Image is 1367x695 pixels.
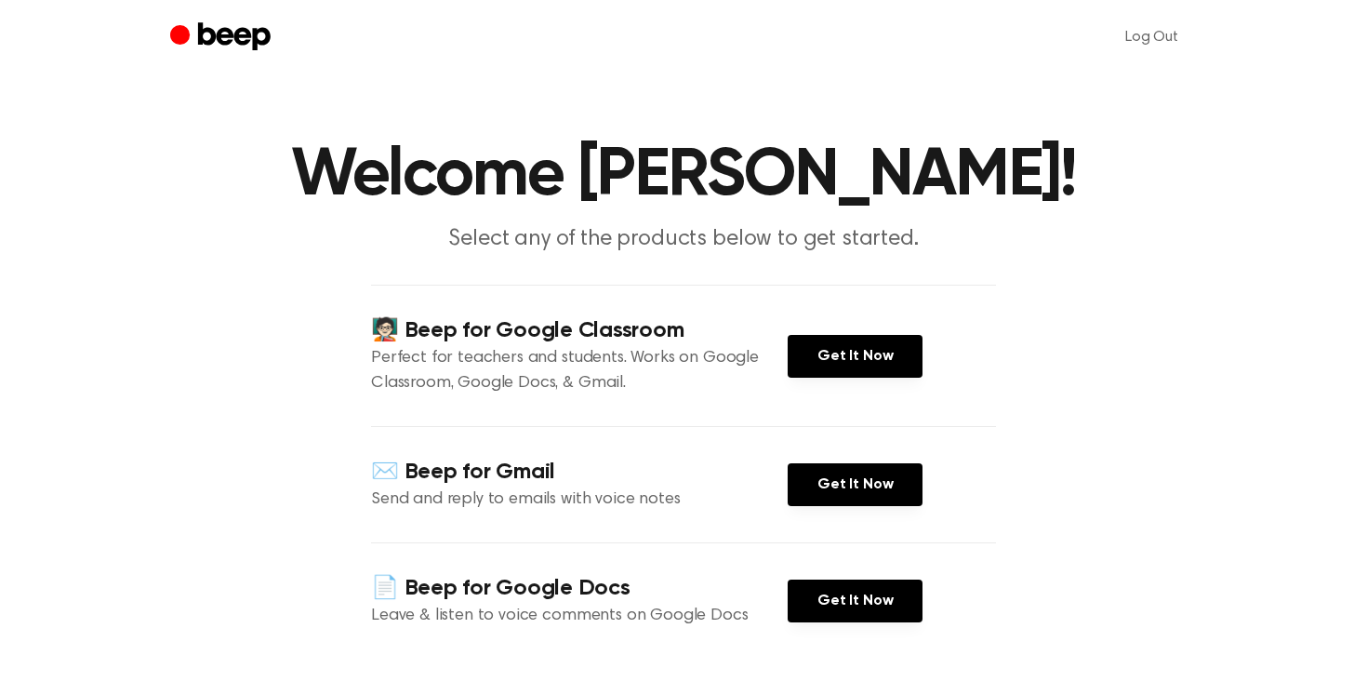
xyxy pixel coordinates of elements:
p: Leave & listen to voice comments on Google Docs [371,604,788,629]
a: Get It Now [788,463,922,506]
h1: Welcome [PERSON_NAME]! [207,142,1160,209]
p: Send and reply to emails with voice notes [371,488,788,513]
p: Select any of the products below to get started. [326,224,1041,255]
a: Log Out [1107,15,1197,60]
a: Beep [170,20,275,56]
p: Perfect for teachers and students. Works on Google Classroom, Google Docs, & Gmail. [371,346,788,396]
h4: 📄 Beep for Google Docs [371,573,788,604]
h4: 🧑🏻‍🏫 Beep for Google Classroom [371,315,788,346]
a: Get It Now [788,335,922,378]
h4: ✉️ Beep for Gmail [371,457,788,488]
a: Get It Now [788,580,922,622]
